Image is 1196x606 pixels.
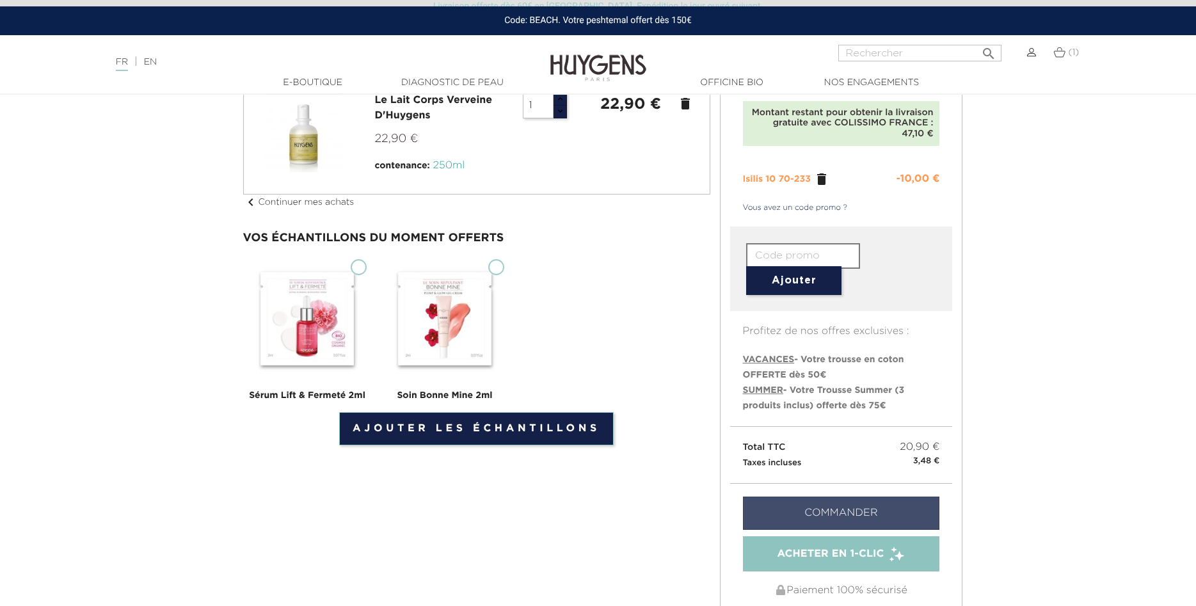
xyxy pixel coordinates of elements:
[743,355,904,379] span: - Votre trousse en coton OFFERTE dès 50€
[838,45,1001,61] input: Rechercher
[351,259,367,275] input: Sérum Lift & Fermeté 2ml
[743,578,940,603] div: Paiement 100% sécurisé
[743,175,811,184] span: Isilis 10 70-233
[1053,47,1080,58] a: (1)
[243,195,259,210] i: chevron_left
[433,161,465,171] span: 250ml
[743,386,905,410] span: - Votre Trousse Summer (3 produits inclus) offerte dès 75€
[243,255,371,383] img: kit-jour-et-nuit.jpg
[488,259,504,275] input: Soin Bonne Mine 2ml
[730,311,953,339] p: Profitez de nos offres exclusives :
[814,171,829,187] a: 
[243,232,710,245] div: Vos échantillons du moment offerts
[896,171,939,187] div: -10,00 €
[243,389,371,403] div: Sérum Lift & Fermeté 2ml
[600,97,661,112] strong: 22,90 €
[808,76,936,90] a: Nos engagements
[339,412,614,445] a: Ajouter les échantillons
[375,133,419,145] span: 22,90 €
[264,93,344,173] img: Le Lait Corps Verveine D\'Huygens
[981,42,996,58] i: 
[668,76,796,90] a: Officine Bio
[144,58,157,67] a: EN
[913,455,940,468] small: 3,48 €
[743,459,802,467] small: Taxes incluses
[743,355,795,364] span: VACANCES
[678,96,693,111] a: delete
[977,41,1000,58] button: 
[381,389,509,403] div: Soin Bonne Mine 2ml
[375,95,493,121] a: Le Lait Corps Verveine D'Huygens
[746,266,841,295] button: Ajouter
[116,58,128,71] a: FR
[243,198,355,207] a: chevron_leftContinuer mes achats
[388,76,516,90] a: Diagnostic de peau
[743,497,940,530] a: Commander
[743,386,783,395] span: SUMMER
[900,440,939,455] span: 20,90 €
[743,443,786,452] span: Total TTC
[375,161,430,170] span: contenance:
[109,54,489,70] div: |
[749,108,934,140] div: Montant restant pour obtenir la livraison gratuite avec COLISSIMO FRANCE : 47,10 €
[746,243,860,269] input: Code promo
[730,202,848,214] a: Vous avez un code promo ?
[381,255,509,383] img: echantillons.jpg
[1068,48,1079,57] span: (1)
[550,34,646,83] img: Huygens
[249,76,377,90] a: E-Boutique
[776,585,785,595] img: Paiement 100% sécurisé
